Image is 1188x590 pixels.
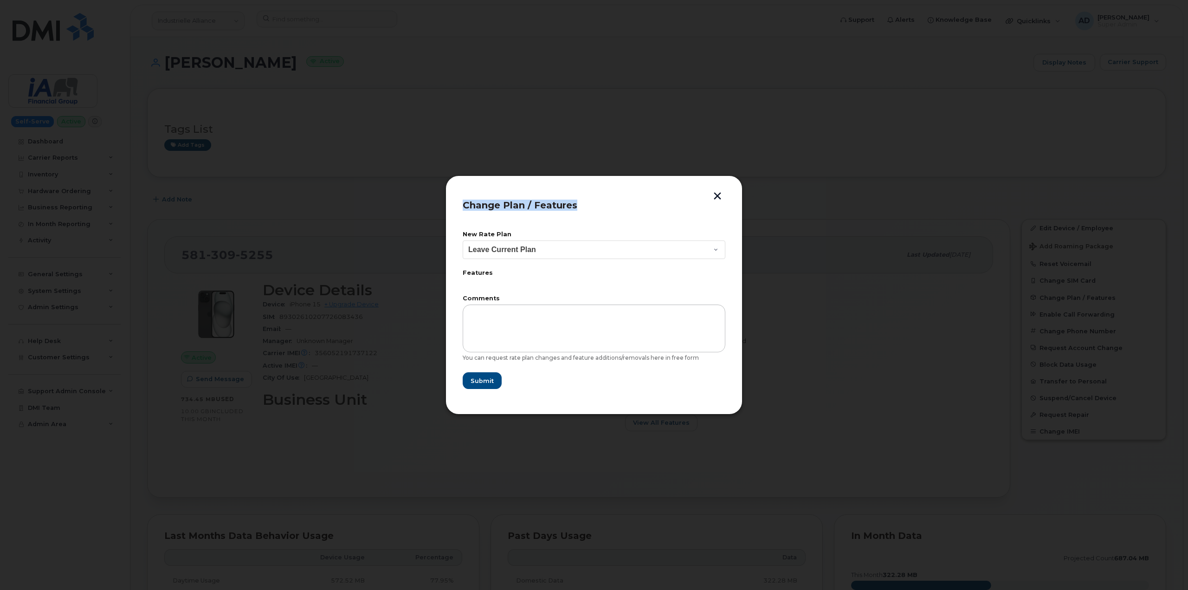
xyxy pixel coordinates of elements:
span: Change Plan / Features [463,200,577,211]
label: Comments [463,296,725,302]
label: New Rate Plan [463,232,725,238]
div: You can request rate plan changes and feature additions/removals here in free form [463,354,725,362]
label: Features [463,270,725,276]
span: Submit [471,376,494,385]
button: Submit [463,372,502,389]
